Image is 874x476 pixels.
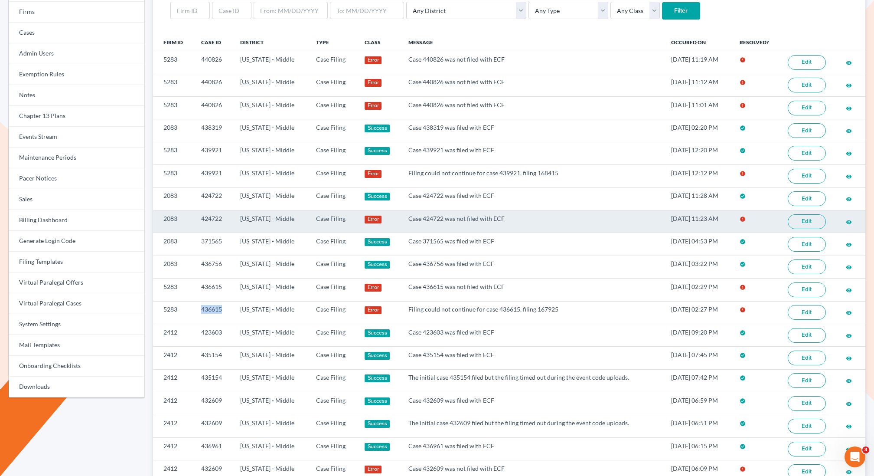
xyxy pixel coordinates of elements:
[365,147,390,155] div: Success
[9,252,144,272] a: Filing Templates
[9,272,144,293] a: Virtual Paralegal Offers
[365,261,390,269] div: Success
[664,96,733,119] td: [DATE] 11:01 AM
[664,392,733,415] td: [DATE] 06:59 PM
[309,33,358,51] th: Type
[194,324,233,346] td: 423603
[153,187,194,210] td: 2083
[9,168,144,189] a: Pacer Notices
[233,438,310,460] td: [US_STATE] - Middle
[846,422,852,430] a: visibility
[153,233,194,256] td: 2083
[365,352,390,360] div: Success
[740,216,746,222] i: error
[788,237,826,252] a: Edit
[194,347,233,369] td: 435154
[788,146,826,161] a: Edit
[233,96,310,119] td: [US_STATE] - Middle
[664,165,733,187] td: [DATE] 12:12 PM
[846,104,852,112] a: visibility
[153,96,194,119] td: 5283
[309,210,358,233] td: Case Filing
[358,33,401,51] th: Class
[9,231,144,252] a: Generate Login Code
[846,377,852,384] a: visibility
[846,310,852,316] i: visibility
[153,347,194,369] td: 2412
[194,119,233,142] td: 438319
[309,233,358,256] td: Case Filing
[846,355,852,361] i: visibility
[740,125,746,131] i: check_circle
[846,127,852,134] a: visibility
[153,369,194,392] td: 2412
[9,210,144,231] a: Billing Dashboard
[233,119,310,142] td: [US_STATE] - Middle
[233,324,310,346] td: [US_STATE] - Middle
[233,256,310,278] td: [US_STATE] - Middle
[401,392,664,415] td: Case 432609 was filed with ECF
[664,438,733,460] td: [DATE] 06:15 PM
[9,127,144,148] a: Events Stream
[309,187,358,210] td: Case Filing
[9,314,144,335] a: System Settings
[365,193,390,200] div: Success
[194,438,233,460] td: 436961
[401,415,664,437] td: The initial case 432609 filed but the filing timed out during the event code uploads.
[862,446,869,453] span: 3
[846,445,852,453] a: visibility
[740,102,746,108] i: error
[846,333,852,339] i: visibility
[401,233,664,256] td: Case 371565 was filed with ECF
[153,279,194,301] td: 5283
[233,187,310,210] td: [US_STATE] - Middle
[9,43,144,64] a: Admin Users
[233,33,310,51] th: District
[401,347,664,369] td: Case 435154 was filed with ECF
[664,51,733,74] td: [DATE] 11:19 AM
[194,233,233,256] td: 371565
[846,286,852,293] a: visibility
[740,79,746,85] i: error
[846,128,852,134] i: visibility
[740,398,746,404] i: check_circle
[194,33,233,51] th: Case ID
[233,415,310,437] td: [US_STATE] - Middle
[330,2,404,19] input: To: MM/DD/YYYY
[664,369,733,392] td: [DATE] 07:42 PM
[846,82,852,89] i: visibility
[153,119,194,142] td: 2083
[740,375,746,381] i: check_circle
[401,187,664,210] td: Case 424722 was filed with ECF
[233,51,310,74] td: [US_STATE] - Middle
[9,64,144,85] a: Exemption Rules
[309,256,358,278] td: Case Filing
[846,263,852,270] a: visibility
[740,466,746,472] i: error
[664,233,733,256] td: [DATE] 04:53 PM
[365,102,382,110] div: Error
[845,446,865,467] iframe: Intercom live chat
[846,400,852,407] a: visibility
[194,142,233,164] td: 439921
[401,324,664,346] td: Case 423603 was filed with ECF
[309,369,358,392] td: Case Filing
[365,374,390,382] div: Success
[365,238,390,246] div: Success
[788,328,826,343] a: Edit
[846,240,852,248] a: visibility
[153,438,194,460] td: 2412
[194,165,233,187] td: 439921
[662,2,700,20] input: Filter
[309,96,358,119] td: Case Filing
[740,284,746,290] i: error
[664,187,733,210] td: [DATE] 11:28 AM
[788,305,826,320] a: Edit
[153,51,194,74] td: 5283
[846,309,852,316] a: visibility
[309,415,358,437] td: Case Filing
[194,369,233,392] td: 435154
[233,347,310,369] td: [US_STATE] - Middle
[664,119,733,142] td: [DATE] 02:20 PM
[788,78,826,92] a: Edit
